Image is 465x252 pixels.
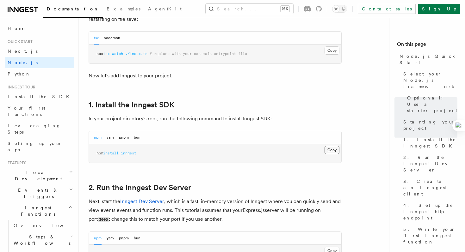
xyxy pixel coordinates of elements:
button: npm [94,131,102,144]
a: Home [5,23,74,34]
span: Documentation [47,6,99,11]
span: 5. Write your first Inngest function [403,226,457,245]
span: Quick start [5,39,33,44]
a: Documentation [43,2,103,18]
span: 3. Create an Inngest client [403,178,457,197]
span: Local Development [5,169,69,182]
span: npx [96,51,103,56]
a: Node.js [5,57,74,68]
span: Home [8,25,25,32]
a: Sign Up [418,4,460,14]
button: yarn [107,131,114,144]
span: Features [5,160,26,165]
a: Optional: Use a starter project [405,92,457,116]
p: In your project directory's root, run the following command to install Inngest SDK: [89,114,342,123]
button: Events & Triggers [5,184,74,202]
span: Your first Functions [8,105,45,117]
span: Leveraging Steps [8,123,61,135]
a: 2. Run the Inngest Dev Server [89,183,191,192]
span: 2. Run the Inngest Dev Server [403,154,457,173]
a: Next.js [5,45,74,57]
span: Steps & Workflows [11,234,71,246]
span: Next.js [8,49,38,54]
span: Inngest Functions [5,205,68,217]
button: npm [94,232,102,245]
span: Events & Triggers [5,187,69,200]
span: Python [8,71,31,76]
span: Inngest tour [5,85,35,90]
p: Now let's add Inngest to your project. [89,71,342,80]
span: watch [112,51,123,56]
span: AgentKit [148,6,182,11]
a: Your first Functions [5,102,74,120]
span: Setting up your app [8,141,62,152]
a: Python [5,68,74,80]
a: Contact sales [358,4,416,14]
span: # replace with your own main entrypoint file [150,51,247,56]
a: Select your Node.js framework [401,68,457,92]
a: Overview [11,220,74,231]
span: Starting your project [403,119,457,131]
h4: On this page [397,40,457,51]
button: pnpm [119,232,129,245]
span: npm [96,151,103,155]
a: 5. Write your first Inngest function [401,224,457,248]
span: Node.js [8,60,38,65]
span: tsx [103,51,110,56]
span: install [103,151,119,155]
button: tsx [94,32,99,45]
button: bun [134,131,140,144]
span: Node.js Quick Start [400,53,457,66]
button: Toggle dark mode [332,5,347,13]
button: Inngest Functions [5,202,74,220]
span: 4. Set up the Inngest http endpoint [403,202,457,221]
a: Examples [103,2,144,17]
a: Inngest Dev Server [120,198,164,204]
button: Steps & Workflows [11,231,74,249]
button: Local Development [5,167,74,184]
span: 1. Install the Inngest SDK [403,136,457,149]
a: 1. Install the Inngest SDK [401,134,457,152]
span: ./index.ts [125,51,147,56]
a: AgentKit [144,2,185,17]
button: yarn [107,232,114,245]
button: Copy [325,46,339,55]
button: pnpm [119,131,129,144]
a: 3. Create an Inngest client [401,176,457,200]
button: Search...⌘K [206,4,293,14]
button: Copy [325,146,339,154]
span: inngest [121,151,136,155]
a: 2. Run the Inngest Dev Server [401,152,457,176]
a: Starting your project [401,116,457,134]
span: Install the SDK [8,94,73,99]
a: Setting up your app [5,138,74,155]
button: nodemon [104,32,120,45]
span: Examples [107,6,140,11]
span: Overview [14,223,79,228]
span: Select your Node.js framework [403,71,457,90]
a: Install the SDK [5,91,74,102]
code: 3000 [98,217,109,222]
a: 4. Set up the Inngest http endpoint [401,200,457,224]
a: Leveraging Steps [5,120,74,138]
kbd: ⌘K [281,6,289,12]
a: Node.js Quick Start [397,51,457,68]
p: Next, start the , which is a fast, in-memory version of Inngest where you can quickly send and vi... [89,197,342,224]
span: Optional: Use a starter project [407,95,457,114]
button: bun [134,232,140,245]
a: 1. Install the Inngest SDK [89,100,174,109]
